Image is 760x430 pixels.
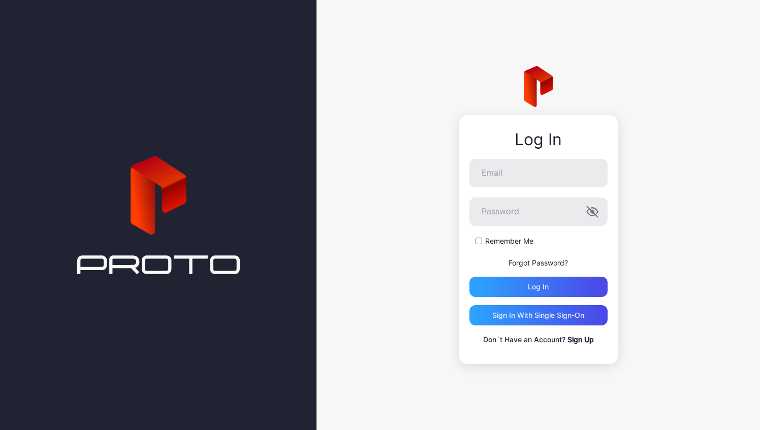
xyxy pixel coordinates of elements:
[469,334,608,346] p: Don`t Have an Account?
[469,159,608,187] input: Email
[492,311,584,319] div: Sign in With Single Sign-On
[485,236,533,246] label: Remember Me
[469,197,608,226] input: Password
[509,258,568,267] a: Forgot Password?
[586,206,598,218] button: Password
[567,335,594,344] a: Sign Up
[469,130,608,149] div: Log In
[469,277,608,297] button: Log in
[528,283,549,291] div: Log in
[469,305,608,325] button: Sign in With Single Sign-On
